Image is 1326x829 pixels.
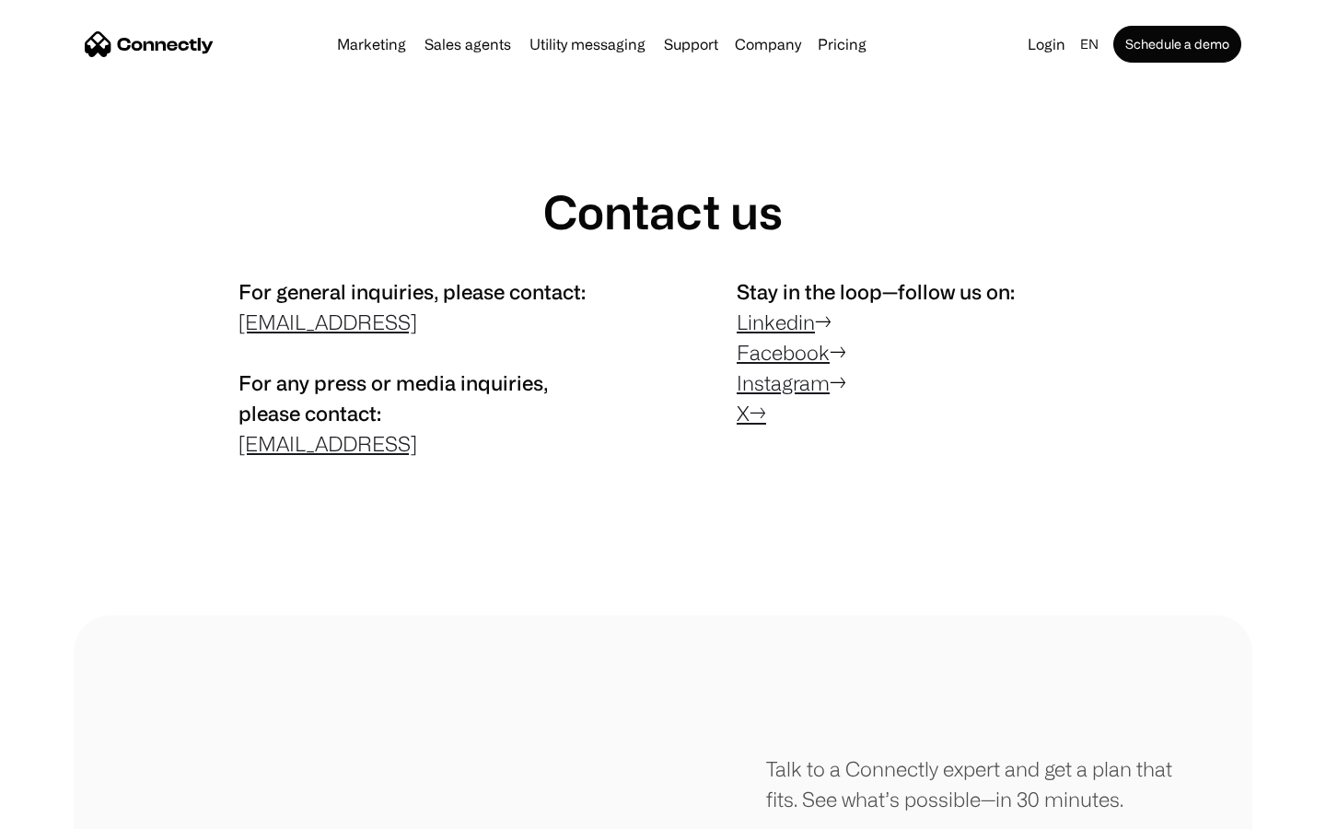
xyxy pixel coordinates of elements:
a: Sales agents [417,37,518,52]
a: Marketing [330,37,413,52]
span: For general inquiries, please contact: [238,280,586,303]
div: Talk to a Connectly expert and get a plan that fits. See what’s possible—in 30 minutes. [766,753,1179,814]
div: Company [729,31,807,57]
a: Support [657,37,726,52]
div: en [1073,31,1110,57]
div: en [1080,31,1099,57]
h1: Contact us [543,184,783,239]
a: Pricing [810,37,874,52]
a: Linkedin [737,310,815,333]
a: Schedule a demo [1113,26,1241,63]
a: Login [1020,31,1073,57]
a: Utility messaging [522,37,653,52]
aside: Language selected: English [18,795,110,823]
span: Stay in the loop—follow us on: [737,280,1015,303]
div: Company [735,31,801,57]
a: Instagram [737,371,830,394]
a: → [750,402,766,425]
a: [EMAIL_ADDRESS] [238,432,417,455]
ul: Language list [37,797,110,823]
a: X [737,402,750,425]
span: For any press or media inquiries, please contact: [238,371,548,425]
a: home [85,30,214,58]
a: [EMAIL_ADDRESS] [238,310,417,333]
a: Facebook [737,341,830,364]
p: → → → [737,276,1088,428]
